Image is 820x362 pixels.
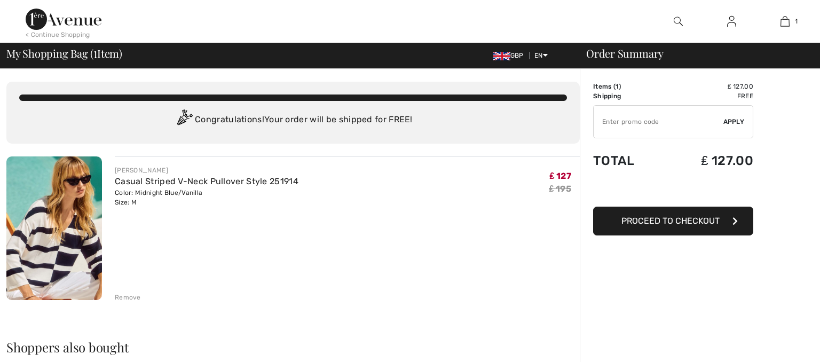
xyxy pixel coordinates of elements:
td: Free [664,91,753,101]
td: ₤ 127.00 [664,143,753,179]
div: Color: Midnight Blue/Vanilla Size: M [115,188,298,207]
span: 1 [795,17,798,26]
span: EN [534,52,548,59]
span: 1 [93,45,97,59]
img: 1ère Avenue [26,9,101,30]
img: UK Pound [493,52,510,60]
a: 1 [759,15,811,28]
span: Apply [723,117,745,127]
td: Items ( ) [593,82,664,91]
iframe: PayPal [593,179,753,203]
span: GBP [493,52,528,59]
div: Congratulations! Your order will be shipped for FREE! [19,109,567,131]
a: Sign In [719,15,745,28]
img: Casual Striped V-Neck Pullover Style 251914 [6,156,102,300]
div: [PERSON_NAME] [115,166,298,175]
td: Total [593,143,664,179]
td: Shipping [593,91,664,101]
s: ₤ 195 [549,184,571,194]
span: 1 [616,83,619,90]
a: Casual Striped V-Neck Pullover Style 251914 [115,176,298,186]
span: My Shopping Bag ( Item) [6,48,122,59]
span: ₤ 127 [550,171,571,181]
td: ₤ 127.00 [664,82,753,91]
span: Proceed to Checkout [621,216,720,226]
h2: Shoppers also bought [6,341,580,353]
input: Promo code [594,106,723,138]
div: Order Summary [573,48,814,59]
button: Proceed to Checkout [593,207,753,235]
div: Remove [115,293,141,302]
img: Congratulation2.svg [174,109,195,131]
div: < Continue Shopping [26,30,90,40]
img: My Bag [780,15,790,28]
img: search the website [674,15,683,28]
img: My Info [727,15,736,28]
